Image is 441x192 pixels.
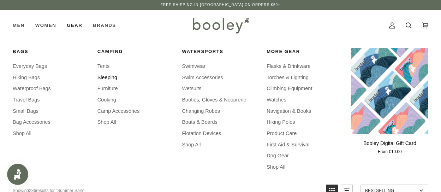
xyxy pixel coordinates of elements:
span: Women [35,22,56,29]
a: Torches & Lighting [267,74,344,82]
span: Bags [13,48,90,55]
a: Changing Robes [182,107,259,115]
product-grid-item-variant: €10.00 [351,48,428,134]
a: Booley Digital Gift Card [351,48,428,134]
img: Booley [190,15,251,36]
a: Women [30,10,61,41]
a: Tents [97,63,174,70]
a: Product Care [267,130,344,138]
a: Gear [61,10,88,41]
a: Boats & Boards [182,118,259,126]
a: First Aid & Survival [267,141,344,149]
a: Bag Accessories [13,118,90,126]
a: Shop All [182,141,259,149]
a: Flotation Devices [182,130,259,138]
span: Camping [97,48,174,55]
a: Cooking [97,96,174,104]
a: Sleeping [97,74,174,82]
a: Swim Accessories [182,74,259,82]
a: Camp Accessories [97,107,174,115]
div: Gear Bags Everyday Bags Hiking Bags Waterproof Bags Travel Bags Small Bags Bag Accessories Shop A... [61,10,88,41]
a: Small Bags [13,107,90,115]
a: Shop All [13,130,90,138]
a: Wetsuits [182,85,259,93]
a: Hiking Bags [13,74,90,82]
a: Shop All [267,163,344,171]
a: Booley Digital Gift Card [351,137,428,156]
p: Booley Digital Gift Card [363,140,416,147]
a: Men [13,10,30,41]
a: Camping [97,48,174,59]
product-grid-item: Booley Digital Gift Card [351,48,428,155]
a: Booties, Gloves & Neoprene [182,96,259,104]
a: More Gear [267,48,344,59]
a: Shop All [97,118,174,126]
a: Hiking Poles [267,118,344,126]
p: Free Shipping in [GEOGRAPHIC_DATA] on Orders €50+ [161,2,280,8]
a: Bags [13,48,90,59]
span: Brands [93,22,116,29]
a: Travel Bags [13,96,90,104]
a: Navigation & Books [267,107,344,115]
span: Men [13,22,25,29]
a: Climbing Equipment [267,85,344,93]
span: Watersports [182,48,259,55]
a: Watersports [182,48,259,59]
a: Watches [267,96,344,104]
a: Dog Gear [267,152,344,160]
a: Swimwear [182,63,259,70]
a: Everyday Bags [13,63,90,70]
span: More Gear [267,48,344,55]
a: Brands [88,10,121,41]
a: Flasks & Drinkware [267,63,344,70]
span: Gear [67,22,82,29]
a: Furniture [97,85,174,93]
iframe: Button to open loyalty program pop-up [7,164,28,185]
span: From €10.00 [378,149,401,155]
a: Waterproof Bags [13,85,90,93]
